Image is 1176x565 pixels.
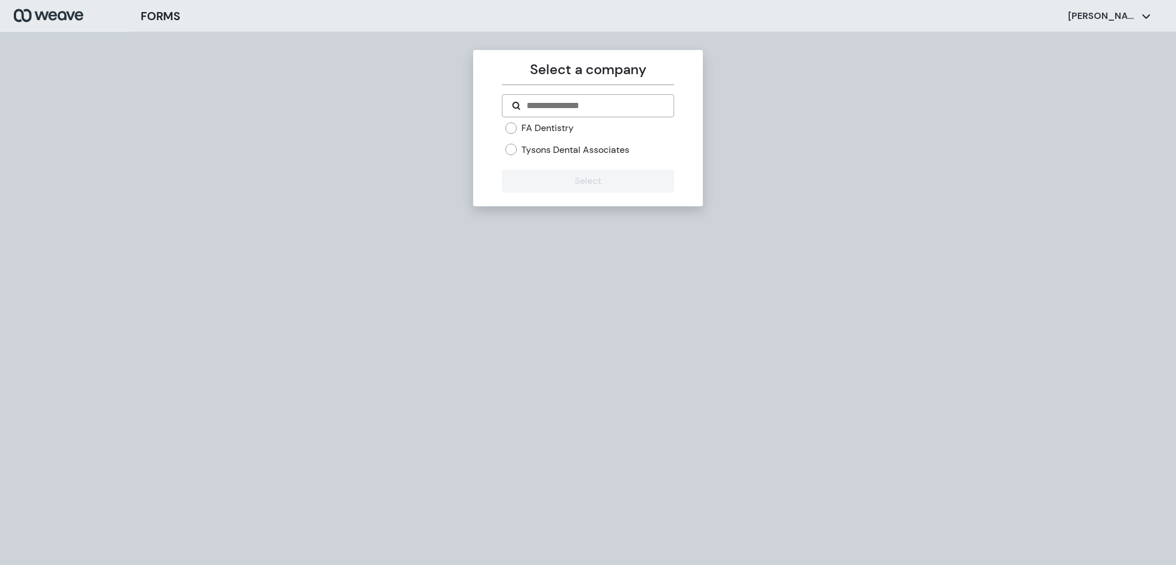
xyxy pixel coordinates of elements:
[521,122,574,134] label: FA Dentistry
[521,144,629,156] label: Tysons Dental Associates
[141,7,180,25] h3: FORMS
[1068,10,1137,22] p: [PERSON_NAME]
[525,99,664,113] input: Search
[502,59,674,80] p: Select a company
[502,170,674,193] button: Select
